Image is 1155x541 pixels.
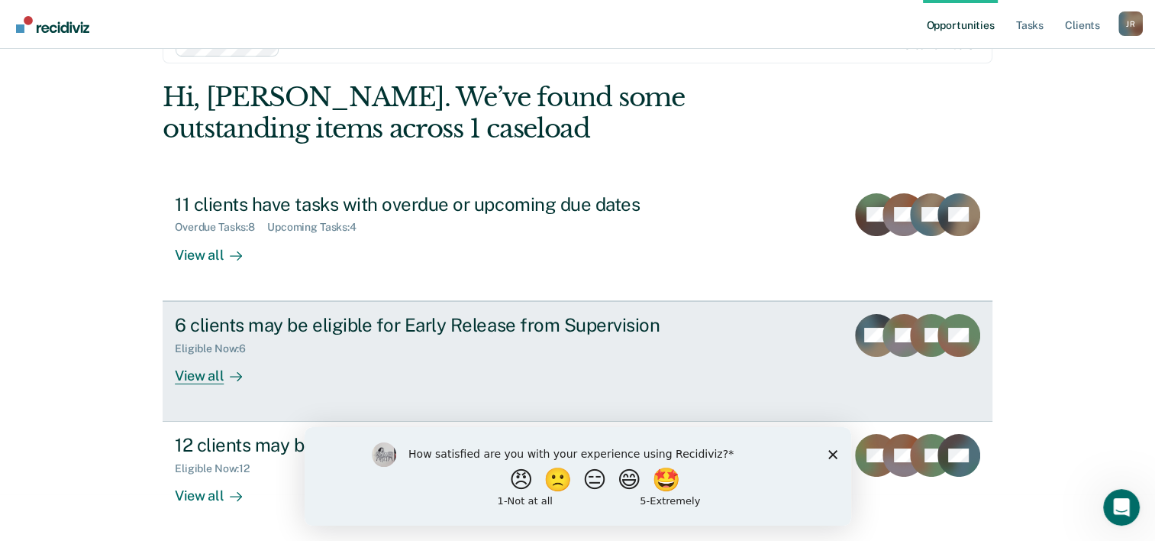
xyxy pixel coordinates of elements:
iframe: Intercom live chat [1103,489,1140,526]
img: Recidiviz [16,16,89,33]
div: Upcoming Tasks : 4 [267,221,369,234]
button: Profile dropdown button [1118,11,1143,36]
div: Overdue Tasks : 8 [175,221,267,234]
a: 6 clients may be eligible for Early Release from SupervisionEligible Now:6View all [163,301,992,422]
div: 6 clients may be eligible for Early Release from Supervision [175,314,711,336]
a: 11 clients have tasks with overdue or upcoming due datesOverdue Tasks:8Upcoming Tasks:4View all [163,181,992,301]
div: View all [175,475,260,505]
div: Eligible Now : 6 [175,342,258,355]
iframe: Survey by Kim from Recidiviz [305,427,851,526]
div: J R [1118,11,1143,36]
div: Eligible Now : 12 [175,462,262,475]
div: 11 clients have tasks with overdue or upcoming due dates [175,193,711,215]
div: 12 clients may be eligible for Annual Report Status [175,434,711,456]
div: Hi, [PERSON_NAME]. We’ve found some outstanding items across 1 caseload [163,82,826,144]
div: View all [175,234,260,264]
div: View all [175,355,260,384]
